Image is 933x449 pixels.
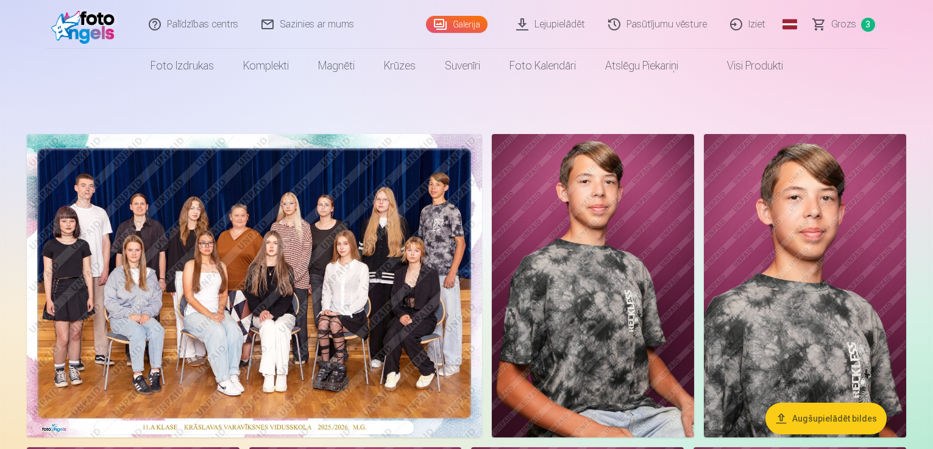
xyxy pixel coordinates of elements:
a: Foto izdrukas [136,49,229,83]
img: /fa1 [51,5,121,44]
a: Atslēgu piekariņi [591,49,693,83]
span: Grozs [831,17,856,32]
a: Galerija [426,16,488,33]
a: Magnēti [303,49,369,83]
a: Foto kalendāri [495,49,591,83]
a: Visi produkti [693,49,798,83]
a: Komplekti [229,49,303,83]
a: Suvenīri [430,49,495,83]
button: Augšupielādēt bildes [765,403,887,434]
span: 3 [861,18,875,32]
a: Krūzes [369,49,430,83]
